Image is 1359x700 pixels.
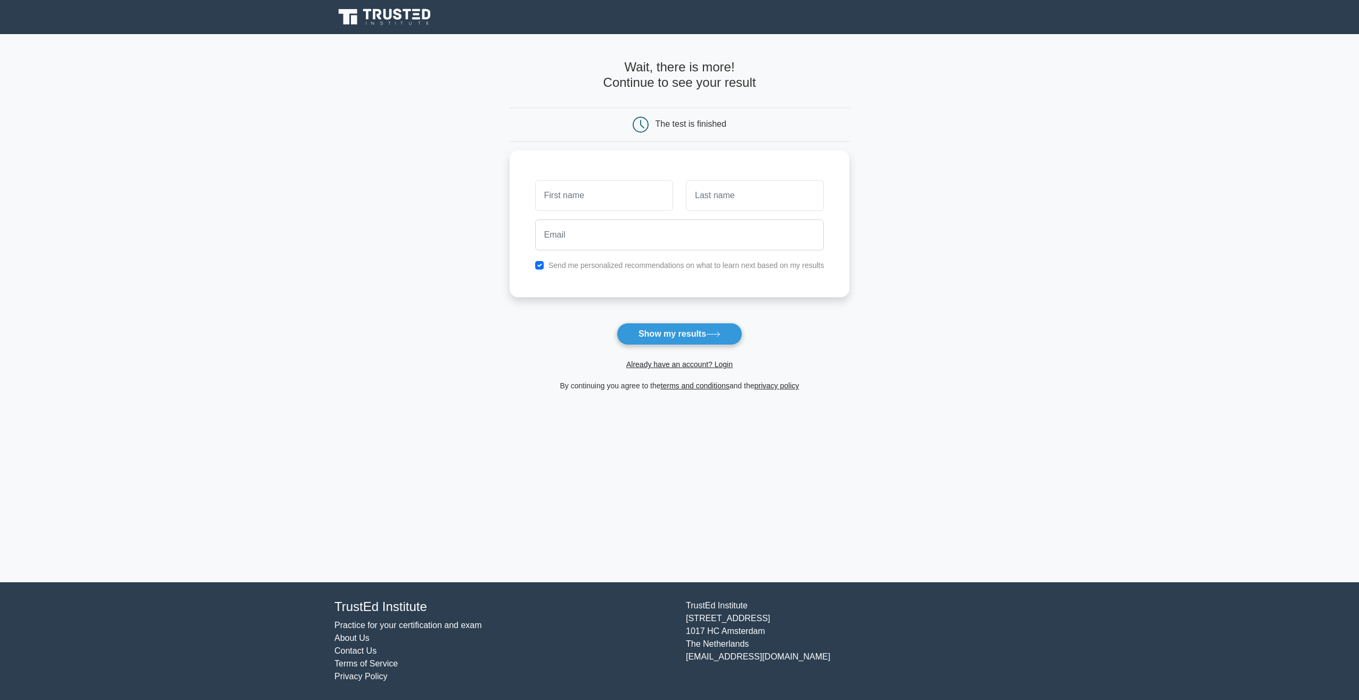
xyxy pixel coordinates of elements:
button: Show my results [617,323,742,345]
div: The test is finished [656,119,726,128]
a: Practice for your certification and exam [334,621,482,630]
div: TrustEd Institute [STREET_ADDRESS] 1017 HC Amsterdam The Netherlands [EMAIL_ADDRESS][DOMAIN_NAME] [679,599,1031,683]
a: About Us [334,633,370,642]
label: Send me personalized recommendations on what to learn next based on my results [548,261,824,270]
h4: Wait, there is more! Continue to see your result [510,60,850,91]
h4: TrustEd Institute [334,599,673,615]
a: Privacy Policy [334,672,388,681]
a: Terms of Service [334,659,398,668]
input: Email [535,219,824,250]
a: Already have an account? Login [626,360,733,369]
a: Contact Us [334,646,376,655]
div: By continuing you agree to the and the [503,379,856,392]
input: Last name [686,180,824,211]
a: privacy policy [755,381,799,390]
a: terms and conditions [661,381,730,390]
input: First name [535,180,673,211]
